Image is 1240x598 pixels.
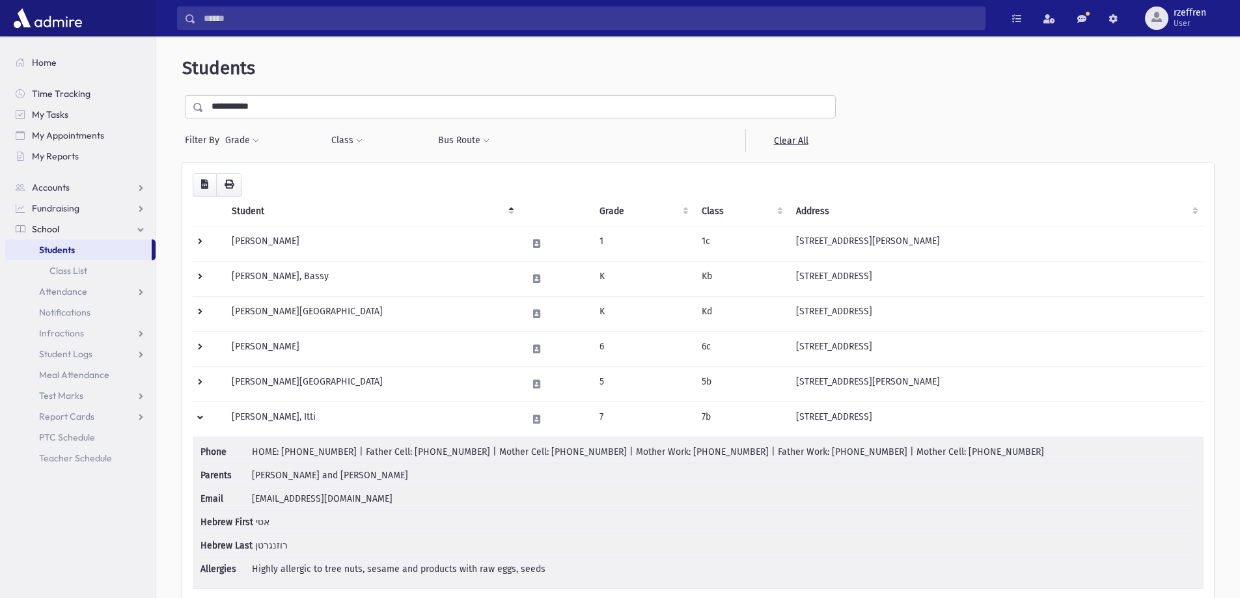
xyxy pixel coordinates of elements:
a: Students [5,239,152,260]
a: Fundraising [5,198,156,219]
a: PTC Schedule [5,427,156,448]
td: [PERSON_NAME] [224,331,519,366]
input: Search [196,7,985,30]
span: HOME: [PHONE_NUMBER] | Father Cell: [PHONE_NUMBER] | Mother Cell: [PHONE_NUMBER] | Mother Work: [... [252,446,1044,457]
span: Test Marks [39,390,83,401]
span: Accounts [32,182,70,193]
span: רוזנגרטן [255,540,288,551]
a: Test Marks [5,385,156,406]
a: Time Tracking [5,83,156,104]
a: School [5,219,156,239]
span: Attendance [39,286,87,297]
span: Students [39,244,75,256]
a: My Reports [5,146,156,167]
button: Bus Route [437,129,490,152]
span: Student Logs [39,348,92,360]
span: Hebrew Last [200,539,253,552]
th: Address: activate to sort column ascending [788,197,1204,226]
td: 7 [592,401,694,437]
a: Accounts [5,177,156,198]
td: 6 [592,331,694,366]
a: Infractions [5,323,156,344]
span: Filter By [185,133,225,147]
a: Meal Attendance [5,364,156,385]
a: Attendance [5,281,156,302]
a: My Appointments [5,125,156,146]
td: [PERSON_NAME], Bassy [224,261,519,296]
span: Allergies [200,562,249,576]
td: [PERSON_NAME][GEOGRAPHIC_DATA] [224,296,519,331]
button: CSV [193,173,217,197]
span: Students [182,57,255,79]
span: Fundraising [32,202,79,214]
span: Report Cards [39,411,94,422]
span: Parents [200,469,249,482]
td: 7b [694,401,788,437]
button: Print [216,173,242,197]
span: rzeffren [1174,8,1206,18]
span: User [1174,18,1206,29]
span: אטי [256,517,269,528]
span: Notifications [39,306,90,318]
td: 1c [694,226,788,261]
span: Meal Attendance [39,369,109,381]
a: Class List [5,260,156,281]
span: Infractions [39,327,84,339]
th: Student: activate to sort column descending [224,197,519,226]
td: 1 [592,226,694,261]
a: Report Cards [5,406,156,427]
td: [PERSON_NAME][GEOGRAPHIC_DATA] [224,366,519,401]
span: My Appointments [32,129,104,141]
th: Grade: activate to sort column ascending [592,197,694,226]
td: [STREET_ADDRESS] [788,261,1204,296]
span: My Tasks [32,109,68,120]
td: [PERSON_NAME] [224,226,519,261]
span: Highly allergic to tree nuts, sesame and products with raw eggs, seeds [252,564,545,575]
td: [STREET_ADDRESS] [788,331,1204,366]
a: Clear All [745,129,836,152]
span: Time Tracking [32,88,90,100]
a: Home [5,52,156,73]
td: [STREET_ADDRESS][PERSON_NAME] [788,366,1204,401]
td: Kb [694,261,788,296]
span: Home [32,57,57,68]
button: Grade [225,129,260,152]
td: 6c [694,331,788,366]
td: [STREET_ADDRESS] [788,401,1204,437]
span: School [32,223,59,235]
span: [EMAIL_ADDRESS][DOMAIN_NAME] [252,493,393,504]
span: Teacher Schedule [39,452,112,464]
span: PTC Schedule [39,431,95,443]
a: Student Logs [5,344,156,364]
a: My Tasks [5,104,156,125]
td: [STREET_ADDRESS][PERSON_NAME] [788,226,1204,261]
a: Notifications [5,302,156,323]
span: Phone [200,445,249,459]
td: [PERSON_NAME], Itti [224,401,519,437]
td: 5 [592,366,694,401]
td: Kd [694,296,788,331]
span: Hebrew First [200,515,253,529]
span: [PERSON_NAME] and [PERSON_NAME] [252,470,408,481]
span: My Reports [32,150,79,162]
td: K [592,296,694,331]
button: Class [331,129,363,152]
span: Email [200,492,249,506]
td: 5b [694,366,788,401]
td: K [592,261,694,296]
img: AdmirePro [10,5,85,31]
th: Class: activate to sort column ascending [694,197,788,226]
td: [STREET_ADDRESS] [788,296,1204,331]
a: Teacher Schedule [5,448,156,469]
